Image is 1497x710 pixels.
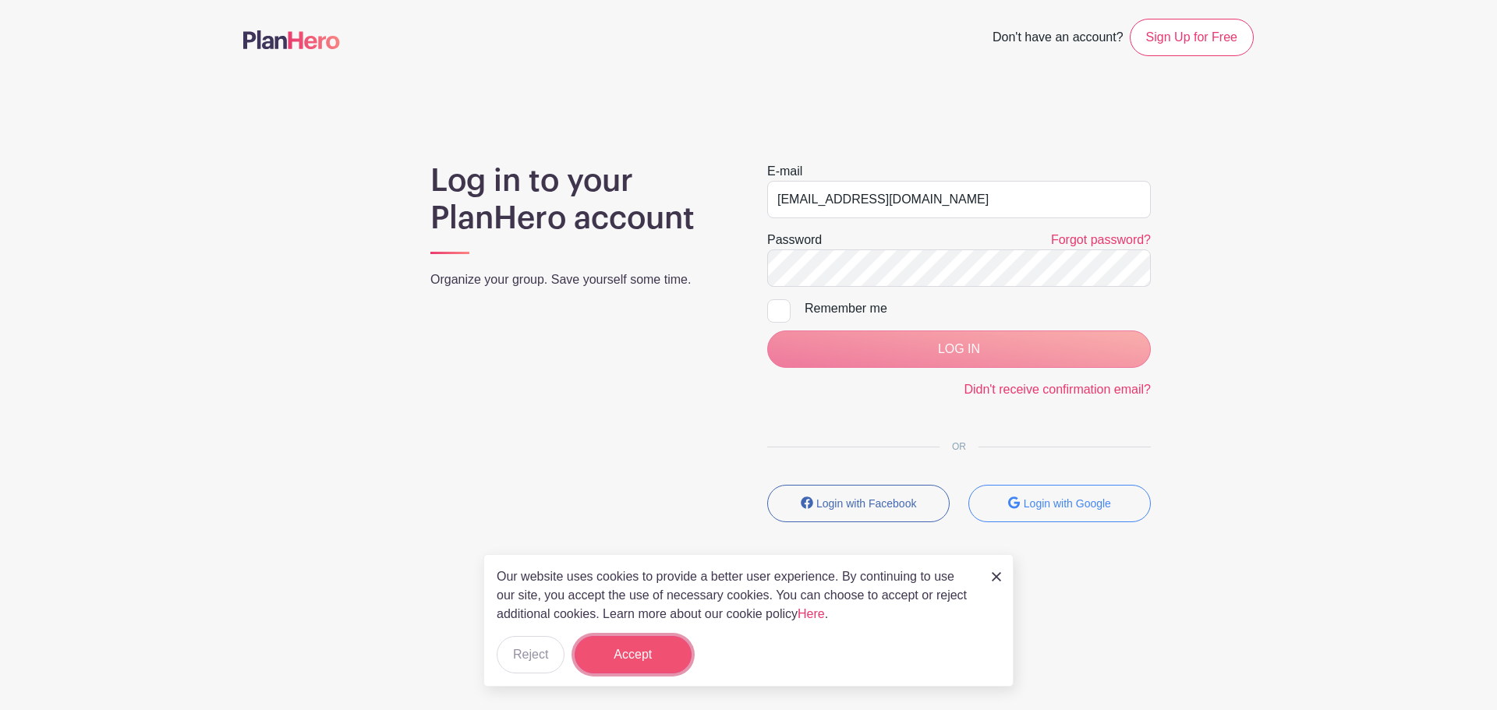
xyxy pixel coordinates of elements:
small: Login with Google [1024,497,1111,510]
span: Don't have an account? [993,22,1124,56]
button: Login with Facebook [767,485,950,522]
h1: Log in to your PlanHero account [430,162,730,237]
label: Password [767,231,822,249]
input: e.g. julie@eventco.com [767,181,1151,218]
button: Accept [575,636,692,673]
label: E-mail [767,162,802,181]
button: Login with Google [968,485,1151,522]
a: Here [798,607,825,620]
a: Sign Up for Free [1130,19,1254,56]
p: Organize your group. Save yourself some time. [430,270,730,289]
img: logo-507f7623f17ff9eddc593b1ce0a138ce2505c220e1c5a4e2b4648c50719b7d32.svg [243,30,340,49]
a: Forgot password? [1051,233,1151,246]
div: Remember me [805,299,1151,318]
small: Login with Facebook [816,497,916,510]
img: close_button-5f87c8562297e5c2d7936805f587ecaba9071eb48480494691a3f1689db116b3.svg [992,572,1001,581]
button: Reject [497,636,564,673]
span: OR [940,441,979,452]
p: Our website uses cookies to provide a better user experience. By continuing to use our site, you ... [497,567,975,623]
a: Didn't receive confirmation email? [964,383,1151,396]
